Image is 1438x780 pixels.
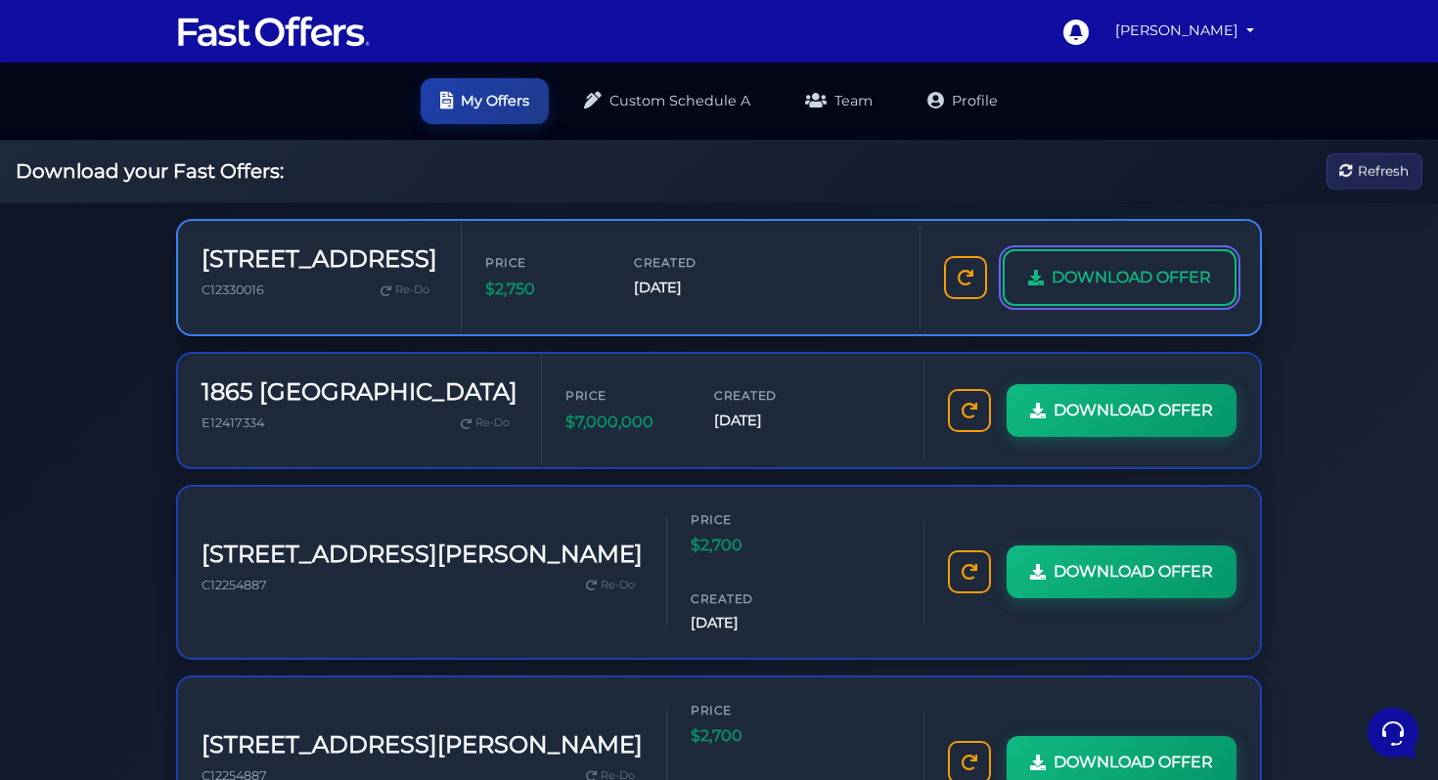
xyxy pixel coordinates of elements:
a: See all [316,109,360,125]
button: Help [255,600,376,645]
span: $2,700 [691,723,808,749]
span: Start a Conversation [141,207,274,223]
a: Custom Schedule A [564,78,770,124]
p: Home [59,628,92,645]
button: Home [16,600,136,645]
a: Profile [908,78,1017,124]
a: DOWNLOAD OFFER [1007,545,1236,598]
span: Re-Do [475,414,510,432]
span: Re-Do [601,577,635,594]
img: dark [31,141,70,180]
span: $2,700 [691,533,808,558]
a: Open Help Center [244,274,360,289]
span: E12417334 [202,415,264,430]
h3: [STREET_ADDRESS] [202,245,437,274]
span: [DATE] [634,277,751,299]
span: Created [634,253,751,272]
span: Created [714,386,831,405]
h3: [STREET_ADDRESS][PERSON_NAME] [202,731,643,759]
span: DOWNLOAD OFFER [1054,398,1213,423]
p: Messages [168,628,224,645]
input: Search for an Article... [44,316,320,335]
iframe: Customerly Messenger Launcher [1364,704,1422,762]
button: Start a Conversation [31,195,360,235]
span: [DATE] [691,612,808,634]
a: Re-Do [373,278,437,303]
span: Re-Do [395,282,429,299]
span: Price [691,701,808,719]
img: dark [63,141,102,180]
span: C12330016 [202,282,264,297]
span: DOWNLOAD OFFER [1054,750,1213,775]
span: DOWNLOAD OFFER [1052,265,1211,290]
span: Created [691,589,808,608]
p: Help [303,628,329,645]
span: Price [485,253,603,272]
span: [DATE] [714,410,831,432]
h2: Download your Fast Offers: [16,159,284,183]
h2: Hello [PERSON_NAME] 👋 [16,16,329,78]
span: C12254887 [202,578,267,592]
span: $7,000,000 [565,410,683,435]
a: Re-Do [578,573,643,598]
a: Team [786,78,892,124]
h3: 1865 [GEOGRAPHIC_DATA] [202,378,517,407]
span: DOWNLOAD OFFER [1054,559,1213,585]
a: My Offers [421,78,549,124]
a: [PERSON_NAME] [1107,12,1262,50]
span: Price [565,386,683,405]
span: Price [691,510,808,529]
button: Messages [136,600,256,645]
a: Re-Do [453,411,517,436]
span: Your Conversations [31,109,158,125]
span: Refresh [1358,160,1409,182]
a: DOWNLOAD OFFER [1003,249,1236,306]
span: Find an Answer [31,274,133,289]
a: DOWNLOAD OFFER [1007,384,1236,437]
button: Refresh [1326,153,1422,190]
span: $2,750 [485,277,603,302]
h3: [STREET_ADDRESS][PERSON_NAME] [202,541,643,569]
